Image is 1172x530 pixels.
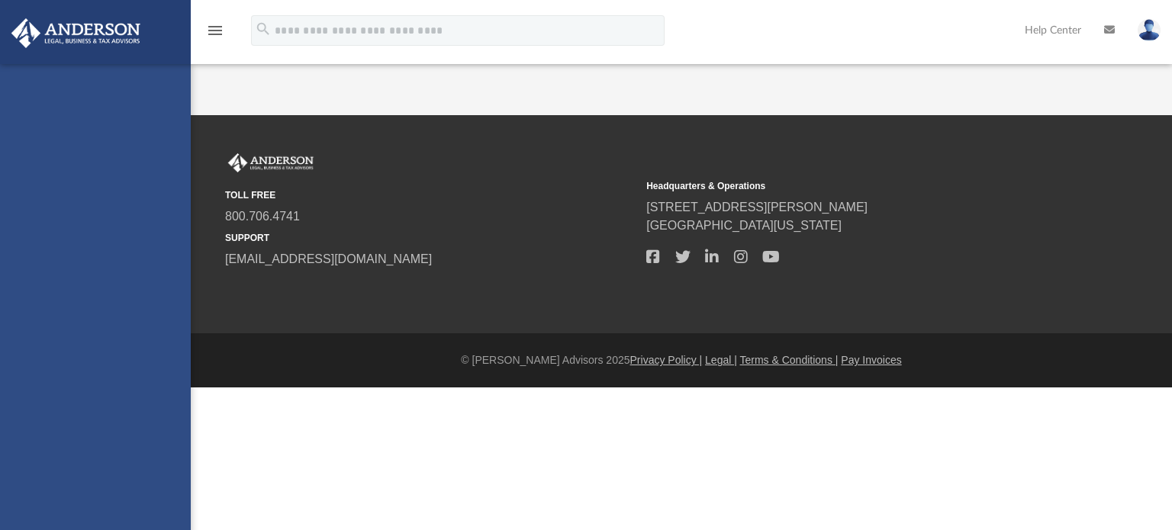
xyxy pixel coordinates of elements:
small: SUPPORT [225,231,636,245]
img: Anderson Advisors Platinum Portal [7,18,145,48]
img: User Pic [1138,19,1161,41]
a: menu [206,29,224,40]
a: Terms & Conditions | [740,354,839,366]
div: © [PERSON_NAME] Advisors 2025 [191,352,1172,368]
a: [GEOGRAPHIC_DATA][US_STATE] [646,219,842,232]
a: Pay Invoices [841,354,901,366]
a: Legal | [705,354,737,366]
i: menu [206,21,224,40]
a: [STREET_ADDRESS][PERSON_NAME] [646,201,868,214]
small: TOLL FREE [225,188,636,202]
a: [EMAIL_ADDRESS][DOMAIN_NAME] [225,252,432,265]
img: Anderson Advisors Platinum Portal [225,153,317,173]
a: Privacy Policy | [630,354,703,366]
i: search [255,21,272,37]
a: 800.706.4741 [225,210,300,223]
small: Headquarters & Operations [646,179,1057,193]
